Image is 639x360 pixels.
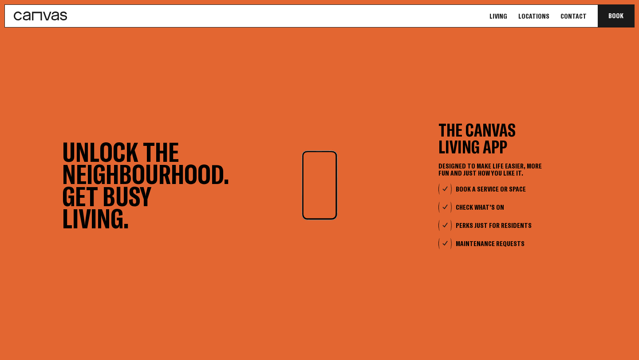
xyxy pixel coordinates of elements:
[598,5,634,27] button: Book
[438,184,577,195] li: Book a service or space
[302,150,337,220] img: image
[438,162,549,176] p: Designed to make life easier, more fun and just how you like it.
[438,202,577,213] li: Check what’s on
[487,12,510,21] a: Living
[438,121,527,155] h2: The Canvas Living App
[438,238,577,249] li: Maintenance requests
[516,12,552,21] a: Locations
[558,12,589,21] a: Contact
[438,220,577,231] li: Perks just for residents
[62,141,210,230] h1: Unlock the neighbourhood. Get busy living.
